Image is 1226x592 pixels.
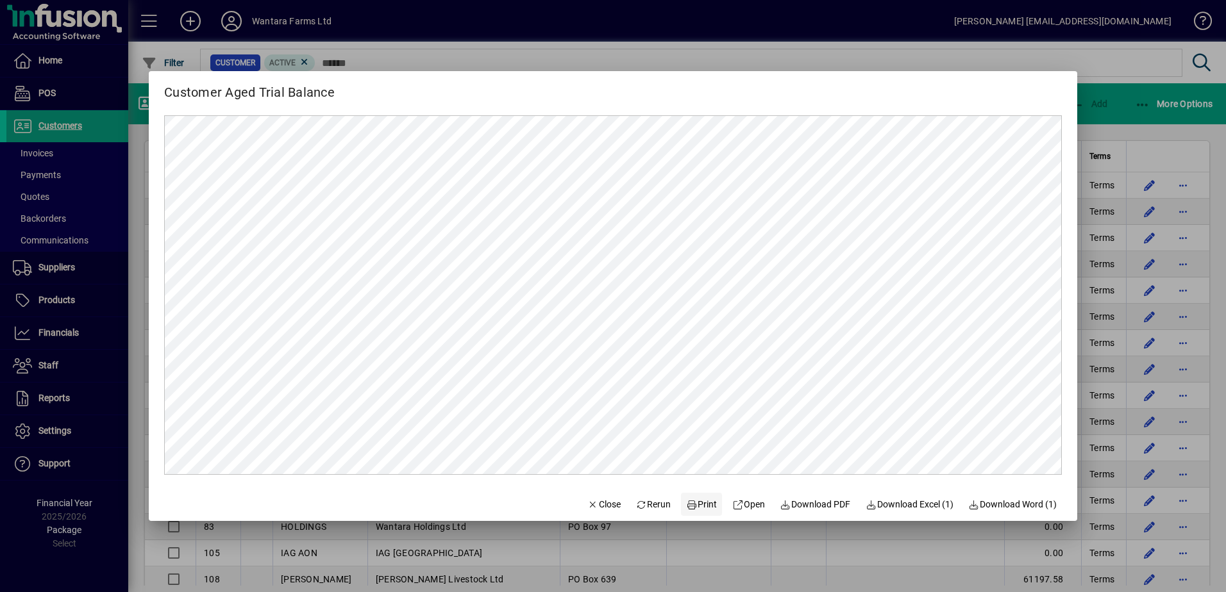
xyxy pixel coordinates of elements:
span: Download Excel (1) [866,498,953,511]
button: Download Word (1) [964,493,1062,516]
a: Open [727,493,770,516]
button: Print [681,493,722,516]
button: Download Excel (1) [861,493,959,516]
button: Close [582,493,626,516]
a: Download PDF [775,493,856,516]
span: Download PDF [780,498,851,511]
span: Rerun [636,498,671,511]
span: Download Word (1) [969,498,1057,511]
span: Close [587,498,621,511]
span: Open [732,498,765,511]
h2: Customer Aged Trial Balance [149,71,350,103]
span: Print [686,498,717,511]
